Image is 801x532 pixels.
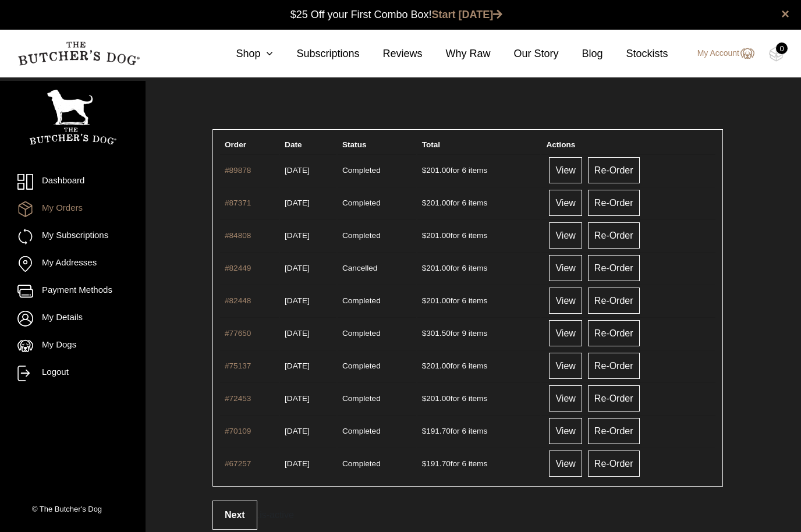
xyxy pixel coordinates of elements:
time: [DATE] [285,459,310,468]
span: 201.00 [422,166,451,175]
a: View [549,190,582,216]
span: 191.70 [422,459,451,468]
img: TBD_Cart-Empty.png [769,47,784,62]
a: #75137 [225,361,251,370]
a: #77650 [225,329,251,338]
span: $ [422,231,427,240]
td: for 6 items [417,187,541,218]
span: $ [422,427,427,435]
span: Status [342,140,367,149]
span: $ [422,198,427,207]
a: My Addresses [17,256,128,272]
a: Re-Order [588,451,640,477]
a: Re-Order [588,222,640,249]
td: Cancelled [338,252,416,283]
span: Total [422,140,440,149]
a: Next [212,501,257,530]
img: TBD_Portrait_Logo_White.png [29,90,116,145]
a: Re-Order [588,385,640,412]
span: $ [422,166,427,175]
a: Subscriptions [273,46,359,62]
a: Shop [212,46,273,62]
a: View [549,320,582,346]
time: [DATE] [285,231,310,240]
a: Re-Order [588,157,640,183]
td: Completed [338,317,416,349]
td: Completed [338,285,416,316]
a: Why Raw [423,46,491,62]
a: Re-Order [588,320,640,346]
a: #82448 [225,296,251,305]
td: for 6 items [417,252,541,283]
span: 201.00 [422,264,451,272]
a: My Account [686,47,754,61]
td: Completed [338,448,416,479]
td: Completed [338,415,416,446]
time: [DATE] [285,394,310,403]
time: [DATE] [285,166,310,175]
td: for 6 items [417,219,541,251]
td: for 6 items [417,415,541,446]
td: Completed [338,382,416,414]
a: #67257 [225,459,251,468]
a: Blog [559,46,603,62]
span: 201.00 [422,296,451,305]
td: for 9 items [417,317,541,349]
span: 201.00 [422,231,451,240]
a: Re-Order [588,255,640,281]
a: Payment Methods [17,283,128,299]
a: Re-Order [588,190,640,216]
a: #70109 [225,427,251,435]
span: 301.50 [422,329,451,338]
a: Start [DATE] [432,9,503,20]
a: #84808 [225,231,251,240]
a: Reviews [359,46,422,62]
span: $ [422,394,427,403]
time: [DATE] [285,329,310,338]
td: for 6 items [417,382,541,414]
a: View [549,288,582,314]
a: View [549,255,582,281]
span: Order [225,140,246,149]
a: View [549,385,582,412]
td: for 6 items [417,448,541,479]
time: [DATE] [285,264,310,272]
span: 201.00 [422,394,451,403]
a: #89878 [225,166,251,175]
time: [DATE] [285,361,310,370]
time: [DATE] [285,198,310,207]
td: Completed [338,187,416,218]
span: 201.00 [422,198,451,207]
td: Completed [338,219,416,251]
a: #87371 [225,198,251,207]
a: #72453 [225,394,251,403]
a: #82449 [225,264,251,272]
span: $ [422,459,427,468]
a: Logout [17,366,128,381]
time: [DATE] [285,296,310,305]
a: View [549,418,582,444]
td: Completed [338,154,416,186]
span: Date [285,140,302,149]
td: for 6 items [417,350,541,381]
a: Re-Order [588,418,640,444]
td: for 6 items [417,154,541,186]
time: [DATE] [285,427,310,435]
a: Dashboard [17,174,128,190]
td: for 6 items [417,285,541,316]
a: Our Story [491,46,559,62]
a: My Subscriptions [17,229,128,244]
a: My Orders [17,201,128,217]
span: $ [422,329,427,338]
a: My Details [17,311,128,327]
a: My Dogs [17,338,128,354]
span: $ [422,361,427,370]
a: View [549,451,582,477]
span: Actions [546,140,575,149]
a: View [549,353,582,379]
span: 191.70 [422,427,451,435]
div: .is-active [212,501,723,530]
span: $ [422,264,427,272]
a: View [549,157,582,183]
span: $ [422,296,427,305]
